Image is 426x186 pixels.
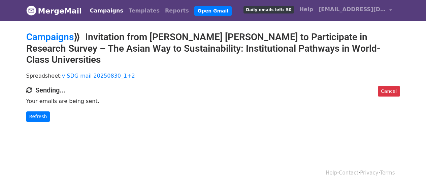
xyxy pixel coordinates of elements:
[194,6,232,16] a: Open Gmail
[316,3,395,19] a: [EMAIL_ADDRESS][DOMAIN_NAME]
[26,72,400,79] p: Spreadsheet:
[26,111,50,122] a: Refresh
[241,3,296,16] a: Daily emails left: 50
[319,5,386,14] span: [EMAIL_ADDRESS][DOMAIN_NAME]
[26,4,82,18] a: MergeMail
[62,73,135,79] a: v SDG mail 20250830_1+2
[26,98,400,105] p: Your emails are being sent.
[162,4,192,18] a: Reports
[380,170,395,176] a: Terms
[378,86,400,97] a: Cancel
[326,170,337,176] a: Help
[339,170,358,176] a: Contact
[26,5,36,16] img: MergeMail logo
[243,6,294,14] span: Daily emails left: 50
[360,170,378,176] a: Privacy
[26,31,400,65] h2: ⟫ Invitation from [PERSON_NAME] [PERSON_NAME] to Participate in Research Survey – The Asian Way t...
[297,3,316,16] a: Help
[87,4,126,18] a: Campaigns
[26,31,74,43] a: Campaigns
[126,4,162,18] a: Templates
[26,86,400,94] h4: Sending...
